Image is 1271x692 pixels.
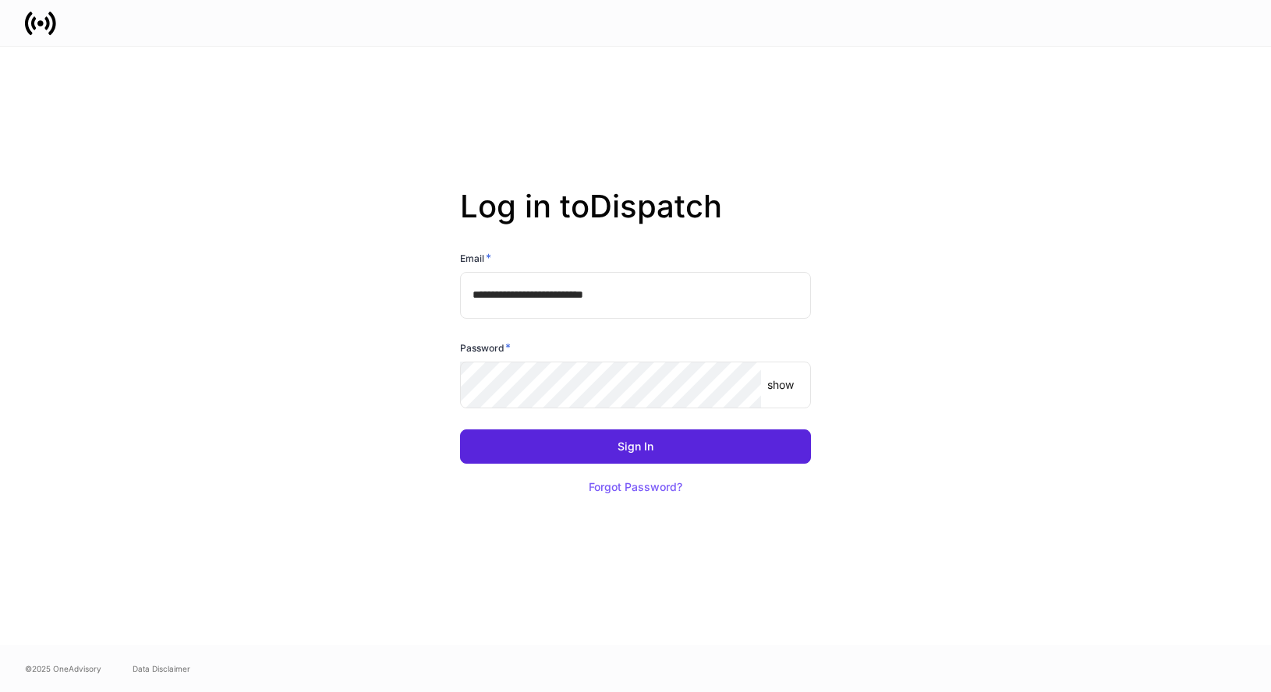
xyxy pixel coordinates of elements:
a: Data Disclaimer [133,662,190,675]
h2: Log in to Dispatch [460,188,811,250]
button: Forgot Password? [569,470,702,504]
h6: Password [460,340,511,355]
div: Forgot Password? [589,482,682,493]
button: Sign In [460,429,811,464]
h6: Email [460,250,491,266]
span: © 2025 OneAdvisory [25,662,101,675]
p: show [767,377,794,393]
div: Sign In [618,441,653,452]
